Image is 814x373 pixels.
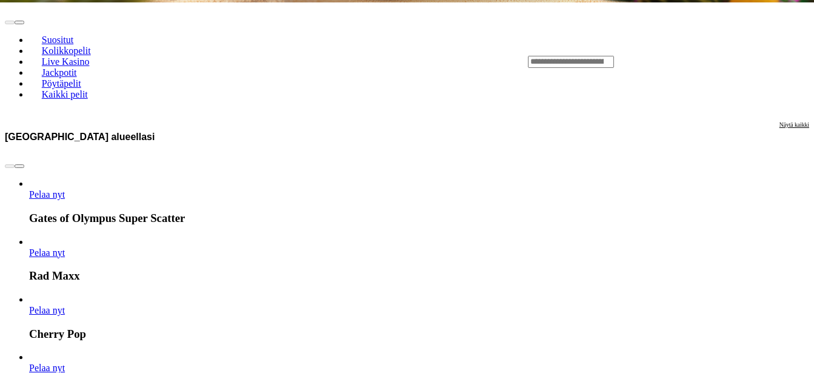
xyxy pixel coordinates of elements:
[29,237,809,283] article: Rad Maxx
[29,247,65,258] a: Rad Maxx
[37,78,86,89] span: Pöytäpelit
[29,212,809,225] h3: Gates of Olympus Super Scatter
[5,131,155,143] h3: [GEOGRAPHIC_DATA] alueellasi
[5,14,504,110] nav: Lobby
[29,363,65,373] a: Thor’s Rage
[29,178,809,225] article: Gates of Olympus Super Scatter
[5,2,809,121] header: Lobby
[29,189,65,200] a: Gates of Olympus Super Scatter
[37,45,96,56] span: Kolikkopelit
[528,56,614,68] input: Search
[29,63,89,81] a: Jackpotit
[29,41,103,59] a: Kolikkopelit
[29,363,65,373] span: Pelaa nyt
[29,269,809,283] h3: Rad Maxx
[37,67,82,78] span: Jackpotit
[5,21,15,24] button: prev slide
[29,294,809,341] article: Cherry Pop
[37,35,78,45] span: Suositut
[5,164,15,168] button: prev slide
[29,305,65,315] a: Cherry Pop
[779,121,809,128] span: Näytä kaikki
[29,305,65,315] span: Pelaa nyt
[37,89,93,99] span: Kaikki pelit
[29,30,86,49] a: Suositut
[37,56,95,67] span: Live Kasino
[779,121,809,152] a: Näytä kaikki
[29,52,102,70] a: Live Kasino
[29,247,65,258] span: Pelaa nyt
[29,74,93,92] a: Pöytäpelit
[15,164,24,168] button: next slide
[15,21,24,24] button: next slide
[29,328,809,341] h3: Cherry Pop
[29,189,65,200] span: Pelaa nyt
